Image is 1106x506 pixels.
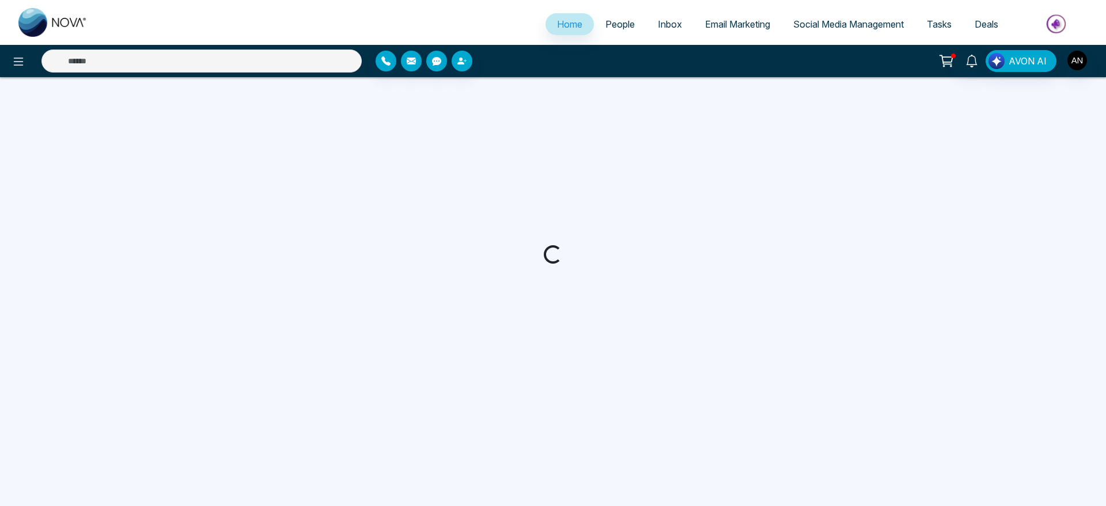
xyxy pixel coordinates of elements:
a: Social Media Management [782,13,915,35]
img: Market-place.gif [1016,11,1099,37]
a: Email Marketing [694,13,782,35]
a: Home [546,13,594,35]
span: Deals [975,18,998,30]
button: AVON AI [986,50,1056,72]
span: Tasks [927,18,952,30]
a: Deals [963,13,1010,35]
span: Email Marketing [705,18,770,30]
span: People [605,18,635,30]
a: People [594,13,646,35]
img: Nova CRM Logo [18,8,88,37]
img: User Avatar [1067,51,1087,70]
span: Inbox [658,18,682,30]
span: Social Media Management [793,18,904,30]
span: AVON AI [1009,54,1047,68]
a: Tasks [915,13,963,35]
span: Home [557,18,582,30]
img: Lead Flow [988,53,1005,69]
a: Inbox [646,13,694,35]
